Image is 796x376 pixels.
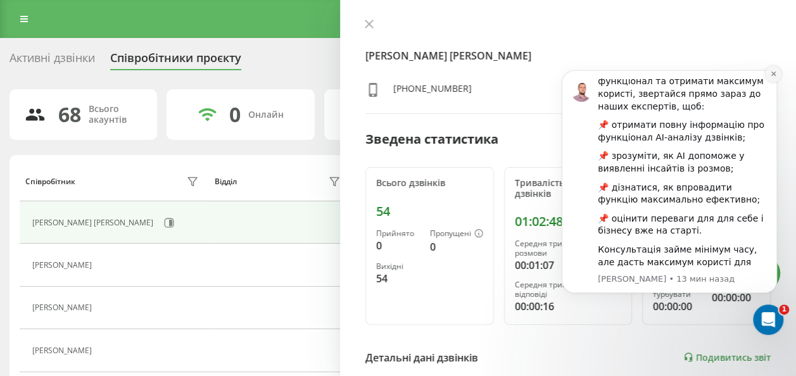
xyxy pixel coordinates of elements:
[515,258,622,273] div: 00:01:07
[515,178,622,199] div: Тривалість усіх дзвінків
[376,204,483,219] div: 54
[248,110,284,120] div: Онлайн
[430,239,483,254] div: 0
[515,299,622,314] div: 00:00:16
[376,178,483,189] div: Всього дзвінків
[58,103,81,127] div: 68
[430,229,483,239] div: Пропущені
[779,304,789,315] span: 1
[365,350,478,365] div: Детальні дані дзвінків
[32,303,95,312] div: [PERSON_NAME]
[32,218,156,227] div: [PERSON_NAME] [PERSON_NAME]
[215,177,237,186] div: Відділ
[110,51,241,71] div: Співробітники проєкту
[9,51,95,71] div: Активні дзвінки
[25,177,75,186] div: Співробітник
[376,262,420,271] div: Вихідні
[515,214,622,229] div: 01:02:48
[515,239,622,258] div: Середня тривалість розмови
[365,130,498,149] div: Зведена статистика
[376,238,420,253] div: 0
[543,51,796,342] iframe: Intercom notifications сообщение
[753,304,783,335] iframe: Intercom live chat
[683,352,771,363] a: Подивитись звіт
[365,48,771,63] h4: [PERSON_NAME] [PERSON_NAME]
[229,103,241,127] div: 0
[32,346,95,355] div: [PERSON_NAME]
[89,104,142,125] div: Всього акаунтів
[32,261,95,270] div: [PERSON_NAME]
[393,82,472,101] div: [PHONE_NUMBER]
[515,280,622,299] div: Середня тривалість відповіді
[376,271,420,286] div: 54
[376,229,420,238] div: Прийнято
